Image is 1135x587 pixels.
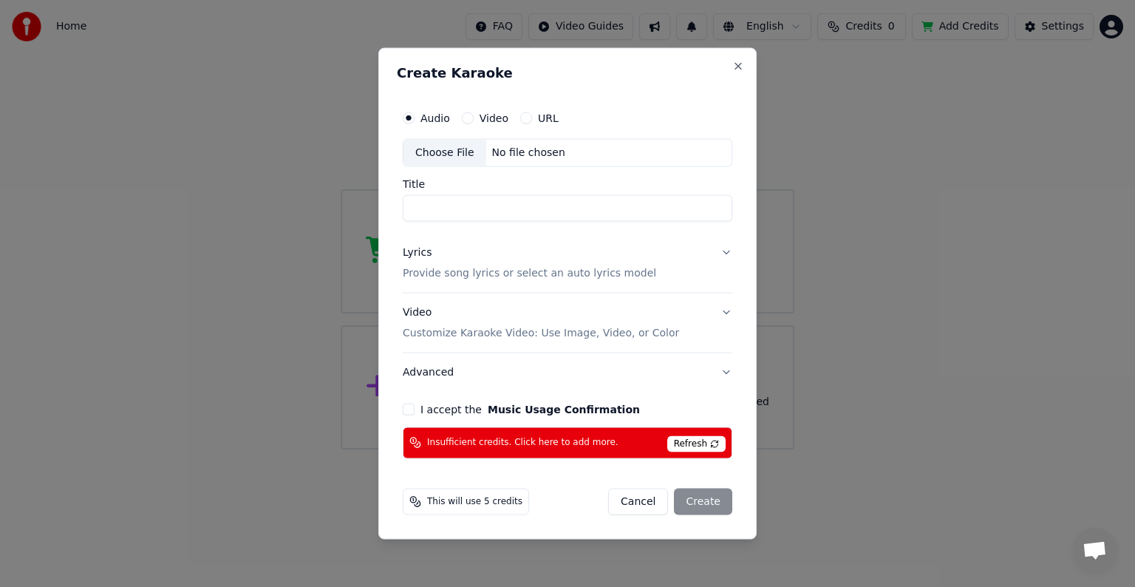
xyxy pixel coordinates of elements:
button: LyricsProvide song lyrics or select an auto lyrics model [403,234,732,293]
div: Video [403,305,679,341]
button: Cancel [608,488,668,515]
label: Audio [420,113,450,123]
span: This will use 5 credits [427,495,522,507]
label: Title [403,179,732,189]
label: I accept the [420,404,640,414]
div: Choose File [403,140,486,166]
span: Refresh [667,435,726,452]
p: Customize Karaoke Video: Use Image, Video, or Color [403,325,679,340]
h2: Create Karaoke [397,67,738,80]
div: No file chosen [486,146,571,160]
div: Lyrics [403,245,432,260]
button: I accept the [488,404,640,414]
p: Provide song lyrics or select an auto lyrics model [403,266,656,281]
button: Advanced [403,353,732,391]
span: Insufficient credits. Click here to add more. [427,437,618,449]
button: VideoCustomize Karaoke Video: Use Image, Video, or Color [403,293,732,353]
label: URL [538,113,559,123]
label: Video [480,113,508,123]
